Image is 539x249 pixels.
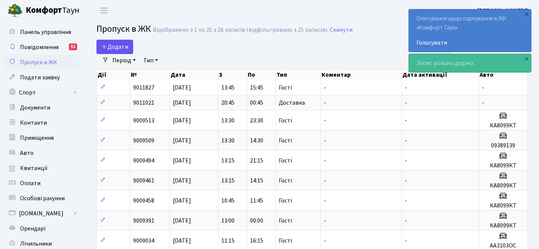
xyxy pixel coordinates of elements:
span: Приміщення [20,134,54,142]
span: [DATE] [173,136,191,145]
a: [PERSON_NAME] П. [477,6,530,15]
span: 14:30 [250,136,263,145]
a: Квитанції [4,161,79,176]
th: Авто [479,70,528,80]
th: Коментар [321,70,402,80]
span: 13:15 [221,156,235,165]
span: Гості [279,118,292,124]
span: 9009513 [133,116,154,125]
div: 51 [69,43,77,50]
a: Період [109,54,139,67]
h5: КА8099КТ [482,122,524,129]
a: [DOMAIN_NAME] [4,206,79,221]
span: 9009391 [133,217,154,225]
span: - [405,217,407,225]
th: З [218,70,247,80]
a: Приміщення [4,130,79,145]
span: Орендарі [20,224,45,233]
span: [DATE] [173,237,191,245]
span: - [324,99,326,107]
span: 00:45 [250,99,263,107]
span: 11:45 [250,196,263,205]
span: 14:15 [250,176,263,185]
span: 13:30 [221,116,235,125]
span: [DATE] [173,99,191,107]
span: Подати заявку [20,73,60,82]
span: 16:15 [250,237,263,245]
div: × [523,10,530,18]
span: - [405,196,407,205]
span: 9009461 [133,176,154,185]
a: Додати [96,40,133,54]
span: [DATE] [173,217,191,225]
span: Гості [279,85,292,91]
span: Таун [26,4,79,17]
span: - [324,176,326,185]
span: Доставка [279,100,305,106]
span: - [405,84,407,92]
a: Скинути [330,26,353,34]
h5: КА8099КТ [482,162,524,169]
span: Пропуск в ЖК [96,22,151,36]
a: Контакти [4,115,79,130]
span: 15:45 [250,84,263,92]
h5: 09389139 [482,142,524,149]
span: Документи [20,104,50,112]
th: По [247,70,276,80]
span: 00:00 [250,217,263,225]
div: Запис успішно додано. [409,54,531,72]
span: 13:30 [221,136,235,145]
span: Авто [20,149,34,157]
span: Пропуск в ЖК [20,58,57,67]
span: 13:45 [221,84,235,92]
span: [DATE] [173,84,191,92]
span: - [324,136,326,145]
th: Дії [97,70,130,80]
a: Тип [140,54,161,67]
span: [DATE] [173,156,191,165]
span: - [482,99,484,107]
span: Гості [279,218,292,224]
span: Повідомлення [20,43,59,51]
span: 13:00 [221,217,235,225]
span: 23:30 [250,116,263,125]
span: - [405,136,407,145]
img: logo.png [8,3,23,18]
span: [DATE] [173,116,191,125]
span: Гості [279,238,292,244]
span: - [324,84,326,92]
b: Комфорт [26,4,62,16]
span: Оплати [20,179,40,187]
a: Орендарі [4,221,79,236]
th: Дата активації [402,70,479,80]
a: Авто [4,145,79,161]
span: 13:15 [221,176,235,185]
th: Тип [276,70,321,80]
span: 20:45 [221,99,235,107]
span: 10:45 [221,196,235,205]
span: Додати [101,43,128,51]
span: 9011827 [133,84,154,92]
span: - [324,237,326,245]
h5: КА8099КТ [482,182,524,189]
a: Пропуск в ЖК [4,55,79,70]
span: Контакти [20,119,47,127]
span: [DATE] [173,176,191,185]
a: Голосувати [416,38,523,47]
span: [DATE] [173,196,191,205]
span: Гості [279,158,292,164]
a: Панель управління [4,25,79,40]
span: - [405,116,407,125]
span: Лічильники [20,240,52,248]
span: - [405,99,407,107]
span: Гості [279,178,292,184]
span: - [324,196,326,205]
span: Гості [279,198,292,204]
span: 9009034 [133,237,154,245]
span: - [405,176,407,185]
span: 21:15 [250,156,263,165]
span: 11:15 [221,237,235,245]
div: × [523,55,530,62]
span: - [405,156,407,165]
